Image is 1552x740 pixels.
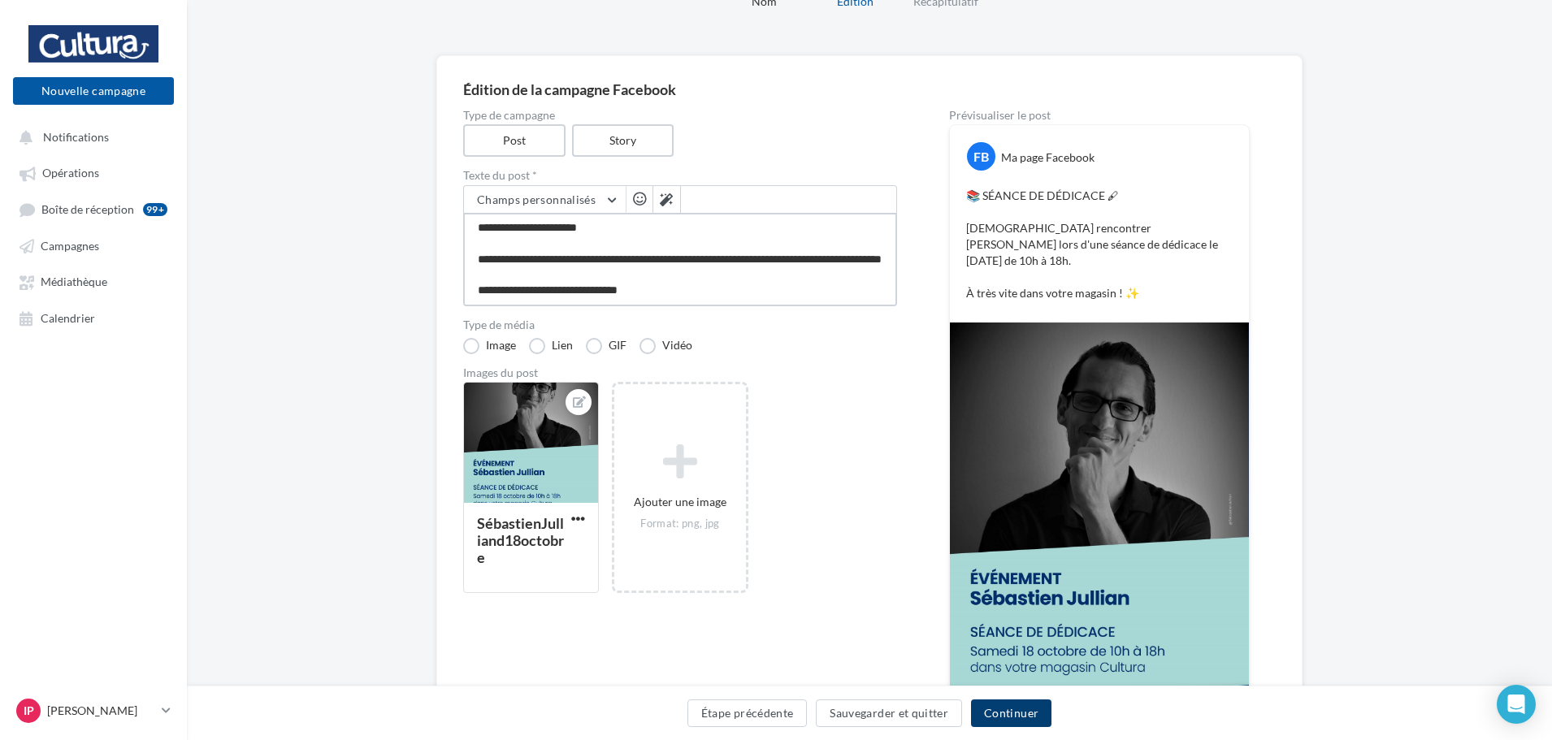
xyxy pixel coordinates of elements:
button: Notifications [10,122,171,151]
a: Boîte de réception99+ [10,194,177,224]
p: 📚 SÉANCE DE DÉDICACE 🖋 [DEMOGRAPHIC_DATA] rencontrer [PERSON_NAME] lors d'une séance de dédicace ... [966,188,1233,301]
button: Étape précédente [687,699,808,727]
label: Type de campagne [463,110,897,121]
span: Médiathèque [41,275,107,289]
span: Campagnes [41,239,99,253]
a: Médiathèque [10,266,177,296]
p: [PERSON_NAME] [47,703,155,719]
div: Images du post [463,367,897,379]
button: Sauvegarder et quitter [816,699,962,727]
span: Boîte de réception [41,202,134,216]
button: Champs personnalisés [464,186,626,214]
div: SébastienJulliand18octobre [477,514,564,566]
label: GIF [586,338,626,354]
a: Calendrier [10,303,177,332]
button: Continuer [971,699,1051,727]
label: Type de média [463,319,897,331]
label: Texte du post * [463,170,897,181]
label: Post [463,124,566,157]
span: Calendrier [41,311,95,325]
label: Story [572,124,674,157]
span: Champs personnalisés [477,193,596,206]
div: FB [967,142,995,171]
div: 99+ [143,203,167,216]
a: Campagnes [10,231,177,260]
span: IP [24,703,34,719]
div: Édition de la campagne Facebook [463,82,1276,97]
label: Vidéo [639,338,692,354]
a: Opérations [10,158,177,187]
label: Image [463,338,516,354]
button: Nouvelle campagne [13,77,174,105]
label: Lien [529,338,573,354]
span: Notifications [43,130,109,144]
span: Opérations [42,167,99,180]
a: IP [PERSON_NAME] [13,695,174,726]
div: Prévisualiser le post [949,110,1250,121]
div: Open Intercom Messenger [1497,685,1536,724]
div: Ma page Facebook [1001,149,1095,166]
